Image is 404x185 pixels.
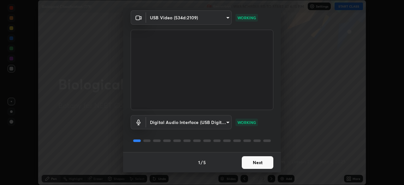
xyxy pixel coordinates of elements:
h4: 1 [198,159,200,166]
div: USB Video (534d:2109) [146,115,232,129]
h4: 5 [203,159,206,166]
p: WORKING [237,120,256,125]
h4: / [201,159,203,166]
div: USB Video (534d:2109) [146,10,232,25]
button: Next [242,156,273,169]
p: WORKING [237,15,256,21]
